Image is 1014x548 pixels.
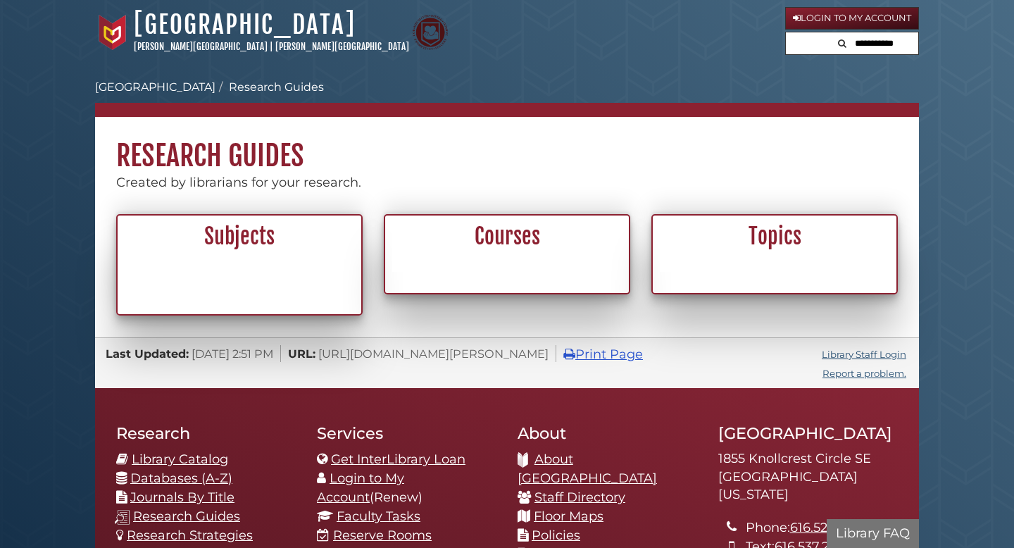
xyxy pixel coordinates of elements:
li: Phone: [746,518,898,537]
a: Library Catalog [132,452,228,467]
span: URL: [288,347,315,361]
a: Library Staff Login [822,349,906,360]
h2: Services [317,423,496,443]
a: Report a problem. [822,368,906,379]
a: Print Page [563,347,643,362]
a: Research Strategies [127,528,253,543]
h2: [GEOGRAPHIC_DATA] [718,423,898,443]
a: Faculty Tasks [337,509,420,524]
img: research-guides-icon-white_37x37.png [115,510,130,525]
i: Search [838,39,846,48]
a: Login to My Account [317,471,404,505]
h2: About [518,423,697,443]
a: [PERSON_NAME][GEOGRAPHIC_DATA] [134,41,268,52]
img: Calvin Theological Seminary [413,15,448,50]
h1: Research Guides [95,117,919,173]
a: Policies [532,528,580,543]
a: 616.526.7197 [790,520,866,535]
a: Get InterLibrary Loan [331,452,465,467]
i: Print Page [563,348,575,361]
address: 1855 Knollcrest Circle SE [GEOGRAPHIC_DATA][US_STATE] [718,450,898,504]
h2: Topics [661,223,889,250]
a: Research Guides [133,509,240,524]
a: [GEOGRAPHIC_DATA] [134,9,356,40]
a: Research Guides [229,80,324,94]
a: Login to My Account [785,7,919,30]
span: Last Updated: [106,347,189,361]
a: Databases (A-Z) [130,471,232,486]
li: (Renew) [317,469,496,507]
a: [GEOGRAPHIC_DATA] [95,80,215,94]
h2: Subjects [125,223,353,250]
button: Library FAQ [827,519,919,548]
a: Reserve Rooms [333,528,432,543]
a: [PERSON_NAME][GEOGRAPHIC_DATA] [275,41,409,52]
img: Calvin University [95,15,130,50]
button: Search [834,32,851,51]
a: Floor Maps [534,509,603,524]
a: Staff Directory [534,490,625,505]
nav: breadcrumb [95,79,919,117]
h2: Courses [393,223,621,250]
span: [DATE] 2:51 PM [192,347,273,361]
span: | [270,41,273,52]
a: About [GEOGRAPHIC_DATA] [518,452,657,486]
span: Created by librarians for your research. [116,175,361,190]
span: [URL][DOMAIN_NAME][PERSON_NAME] [318,347,549,361]
a: Journals By Title [130,490,234,505]
h2: Research [116,423,296,443]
